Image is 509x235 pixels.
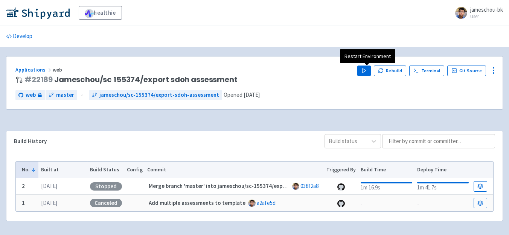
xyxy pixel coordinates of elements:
span: ← [80,91,86,99]
th: Triggered By [324,162,358,178]
th: Build Status [87,162,124,178]
a: Applications [15,66,53,73]
span: master [56,91,74,99]
div: Build History [14,137,312,146]
th: Config [124,162,145,178]
time: [DATE] [41,199,57,206]
a: Develop [6,26,32,47]
a: Terminal [409,66,444,76]
a: #22189 [24,74,53,85]
img: Shipyard logo [6,7,70,19]
a: jameschou-bk User [451,7,503,19]
div: 1m 41.7s [417,180,469,192]
a: Build Details [474,181,487,192]
div: Canceled [90,199,122,207]
span: web [26,91,36,99]
th: Commit [145,162,324,178]
input: Filter by commit or committer... [382,134,495,148]
a: web [15,90,45,100]
span: Opened [224,91,260,98]
a: Build Details [474,198,487,208]
button: Rebuild [374,66,406,76]
small: User [470,14,503,19]
strong: Add multiple assessments to template [149,199,245,206]
b: 1 [22,199,25,206]
time: [DATE] [244,91,260,98]
b: 2 [22,182,25,189]
th: Built at [38,162,87,178]
div: Stopped [90,182,122,191]
div: - [417,198,469,208]
a: healthie [79,6,122,20]
a: 038f2a8 [300,182,319,189]
th: Build Time [358,162,415,178]
th: Deploy Time [415,162,471,178]
div: - [361,198,412,208]
a: Git Source [447,66,486,76]
span: web [53,66,63,73]
button: Play [357,66,371,76]
time: [DATE] [41,182,57,189]
span: jameschou/sc-155374/export-sdoh-assessment [99,91,219,99]
span: Jameschou/sc 155374/export sdoh assessment [24,75,238,84]
a: master [46,90,77,100]
strong: Merge branch 'master' into jameschou/sc-155374/export-sdoh-assessment [149,182,337,189]
span: jameschou-bk [470,6,503,13]
div: 1m 16.9s [361,180,412,192]
a: jameschou/sc-155374/export-sdoh-assessment [89,90,222,100]
button: No. [22,166,36,174]
a: a2afe5d [257,199,276,206]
